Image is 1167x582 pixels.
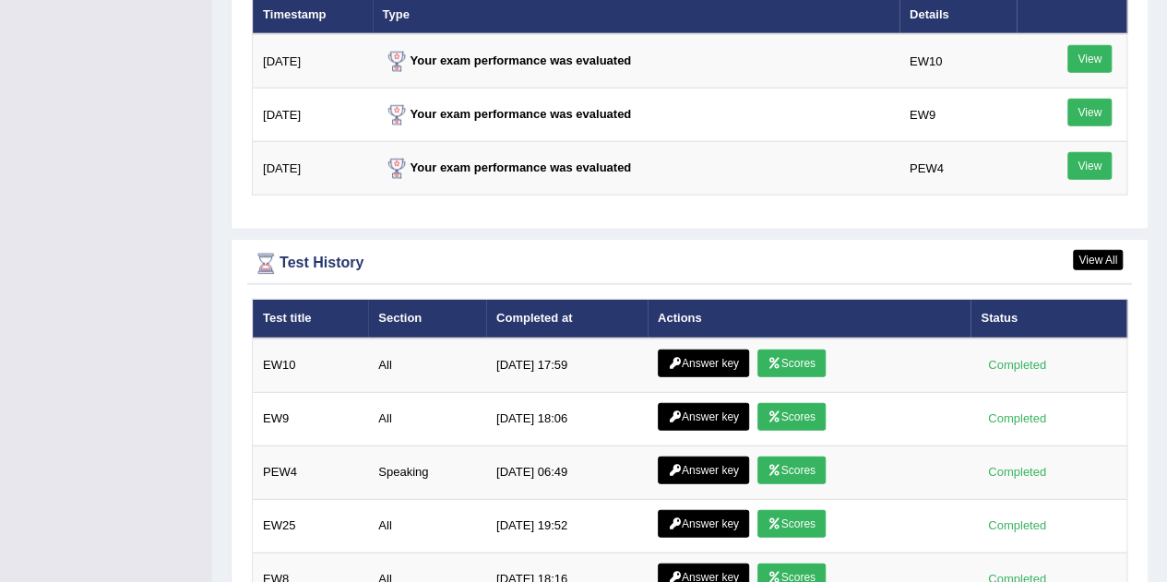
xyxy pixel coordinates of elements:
[981,410,1053,429] div: Completed
[368,339,486,393] td: All
[658,457,749,484] a: Answer key
[658,510,749,538] a: Answer key
[971,300,1126,339] th: Status
[658,350,749,377] a: Answer key
[757,350,826,377] a: Scores
[899,142,1017,196] td: PEW4
[253,339,369,393] td: EW10
[1067,152,1112,180] a: View
[368,300,486,339] th: Section
[757,510,826,538] a: Scores
[253,300,369,339] th: Test title
[981,356,1053,375] div: Completed
[383,160,632,174] strong: Your exam performance was evaluated
[368,392,486,445] td: All
[486,445,648,499] td: [DATE] 06:49
[1067,45,1112,73] a: View
[757,457,826,484] a: Scores
[1073,250,1123,270] a: View All
[253,34,373,89] td: [DATE]
[757,403,826,431] a: Scores
[648,300,971,339] th: Actions
[486,300,648,339] th: Completed at
[1067,99,1112,126] a: View
[658,403,749,431] a: Answer key
[899,89,1017,142] td: EW9
[253,392,369,445] td: EW9
[253,499,369,552] td: EW25
[899,34,1017,89] td: EW10
[981,463,1053,482] div: Completed
[368,445,486,499] td: Speaking
[981,517,1053,536] div: Completed
[383,53,632,67] strong: Your exam performance was evaluated
[368,499,486,552] td: All
[253,445,369,499] td: PEW4
[486,499,648,552] td: [DATE] 19:52
[486,339,648,393] td: [DATE] 17:59
[383,107,632,121] strong: Your exam performance was evaluated
[253,89,373,142] td: [DATE]
[252,250,1127,278] div: Test History
[253,142,373,196] td: [DATE]
[486,392,648,445] td: [DATE] 18:06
